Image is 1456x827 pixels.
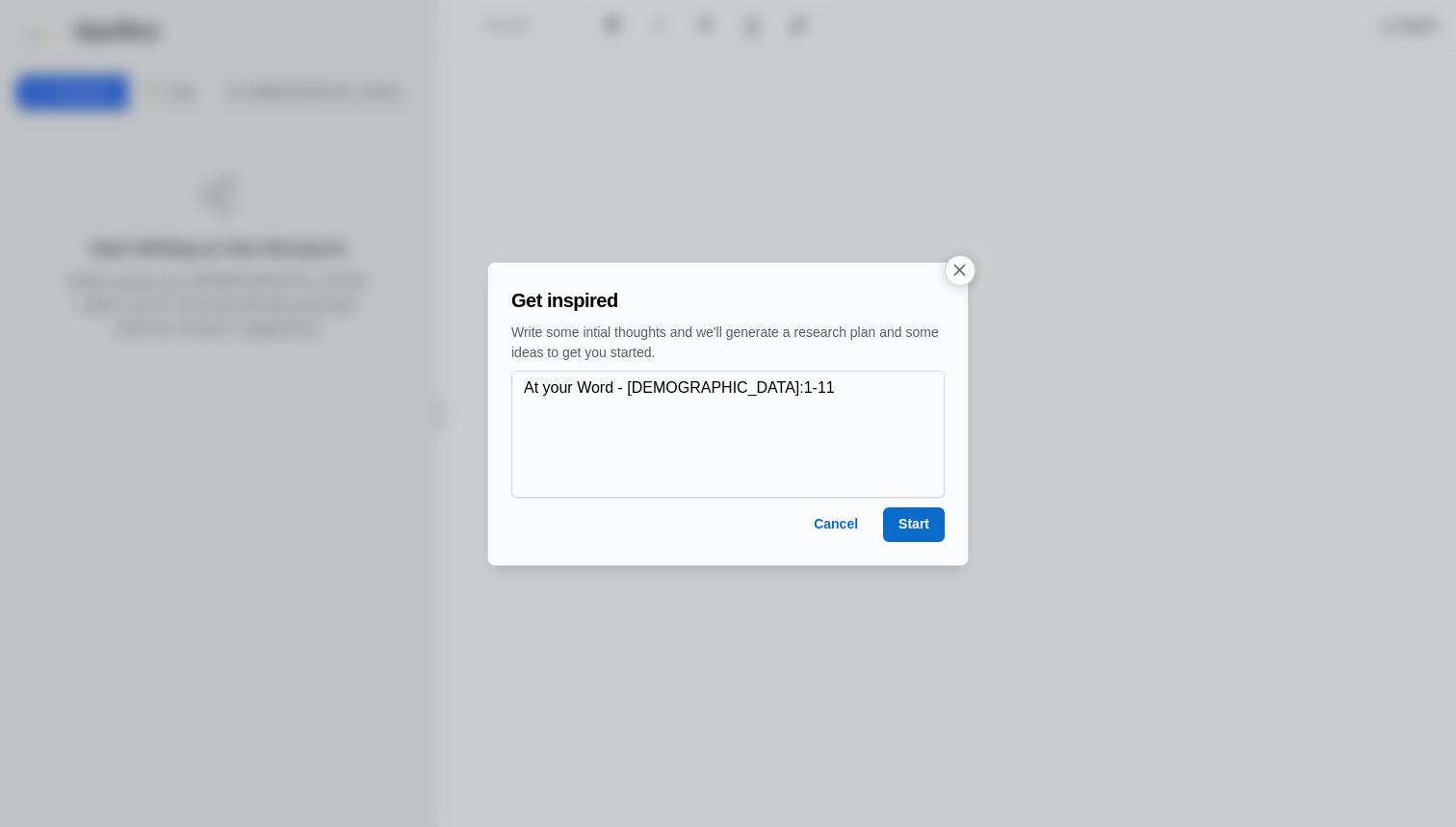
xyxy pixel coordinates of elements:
[883,507,945,542] button: Start
[524,376,944,492] textarea: At your Word - [DEMOGRAPHIC_DATA]:1-11
[511,286,945,315] h2: Get inspired
[798,507,873,542] button: Cancel
[1360,731,1433,804] iframe: Drift Widget Chat Controller
[511,323,945,363] p: Write some intial thoughts and we'll generate a research plan and some ideas to get you started.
